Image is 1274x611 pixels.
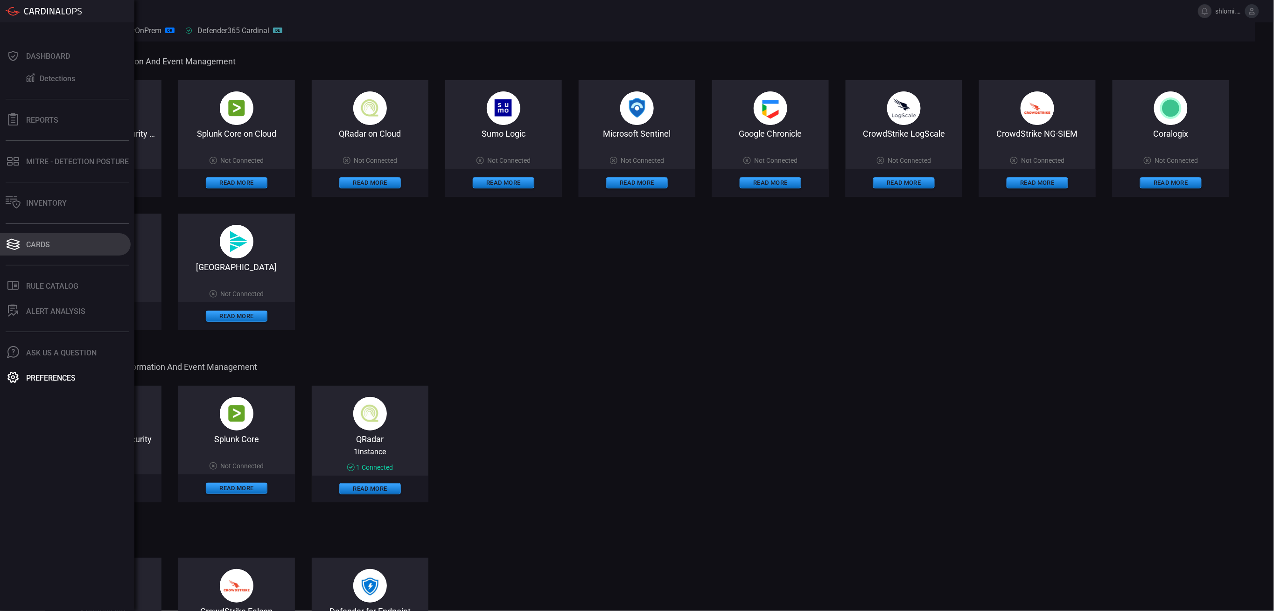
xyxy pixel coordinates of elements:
[165,28,175,33] div: QR
[339,177,401,188] button: Read More
[354,157,398,164] span: Not Connected
[26,282,78,291] div: Rule Catalog
[40,74,75,83] div: Detections
[26,199,67,208] div: Inventory
[178,434,295,444] div: Splunk Core
[712,129,829,139] div: Google Chronicle
[26,116,58,125] div: Reports
[339,483,401,494] button: Read More
[487,91,520,125] img: sumo_logic-BhVDPgcO.png
[45,56,1253,66] span: Cloud Security Information and Event Management
[45,362,1253,372] span: On Premise Security Information and Event Management
[887,91,921,125] img: crowdstrike_logscale-Dv7WlQ1M.png
[26,240,50,249] div: Cards
[221,462,264,470] span: Not Connected
[1154,91,1188,125] img: svg%3e
[101,26,175,35] div: QradarOnPrem
[445,129,562,139] div: Sumo Logic
[206,177,267,188] button: Read More
[740,177,801,188] button: Read More
[1022,157,1065,164] span: Not Connected
[312,129,428,139] div: QRadar on Cloud
[273,28,282,33] div: DE
[220,91,253,125] img: splunk-B-AX9-PE.png
[1021,91,1054,125] img: crowdstrike_falcon-DF2rzYKc.png
[178,129,295,139] div: Splunk Core on Cloud
[180,19,288,42] button: Defender365 CardinalDE
[186,26,282,35] div: Defender365 Cardinal
[754,91,787,125] img: google_chronicle-BEvpeoLq.png
[579,129,695,139] div: Microsoft Sentinel
[606,177,668,188] button: Read More
[1216,7,1241,15] span: shlomi.dr
[353,397,387,430] img: qradar_on_cloud-CqUPbAk2.png
[26,157,129,166] div: MITRE - Detection Posture
[220,225,253,258] img: svg%3e
[353,91,387,125] img: qradar_on_cloud-CqUPbAk2.png
[979,129,1096,139] div: CrowdStrike NG-SIEM
[488,157,531,164] span: Not Connected
[45,534,1253,544] span: Endpoint Protection
[220,397,253,430] img: splunk-B-AX9-PE.png
[621,157,665,164] span: Not Connected
[888,157,931,164] span: Not Connected
[873,177,935,188] button: Read More
[26,52,70,61] div: Dashboard
[95,19,180,42] button: QradarOnPremQR
[221,157,264,164] span: Not Connected
[347,464,393,471] div: 1
[220,569,253,603] img: crowdstrike_falcon-DF2rzYKc.png
[178,262,295,272] div: Cribl Lake
[620,91,654,125] img: microsoft_sentinel-DmoYopBN.png
[1155,157,1198,164] span: Not Connected
[26,348,97,357] div: Ask Us A Question
[755,157,798,164] span: Not Connected
[1113,129,1229,139] div: Coralogix
[362,464,393,471] span: Connected
[354,447,386,456] span: 1 instance
[353,569,387,603] img: microsoft_defender-D-kA0Dc-.png
[206,483,267,494] button: Read More
[1007,177,1068,188] button: Read More
[206,311,267,322] button: Read More
[846,129,962,139] div: CrowdStrike LogScale
[1140,177,1202,188] button: Read More
[221,290,264,298] span: Not Connected
[26,307,85,316] div: ALERT ANALYSIS
[26,374,76,382] div: Preferences
[312,434,428,444] div: QRadar
[473,177,534,188] button: Read More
